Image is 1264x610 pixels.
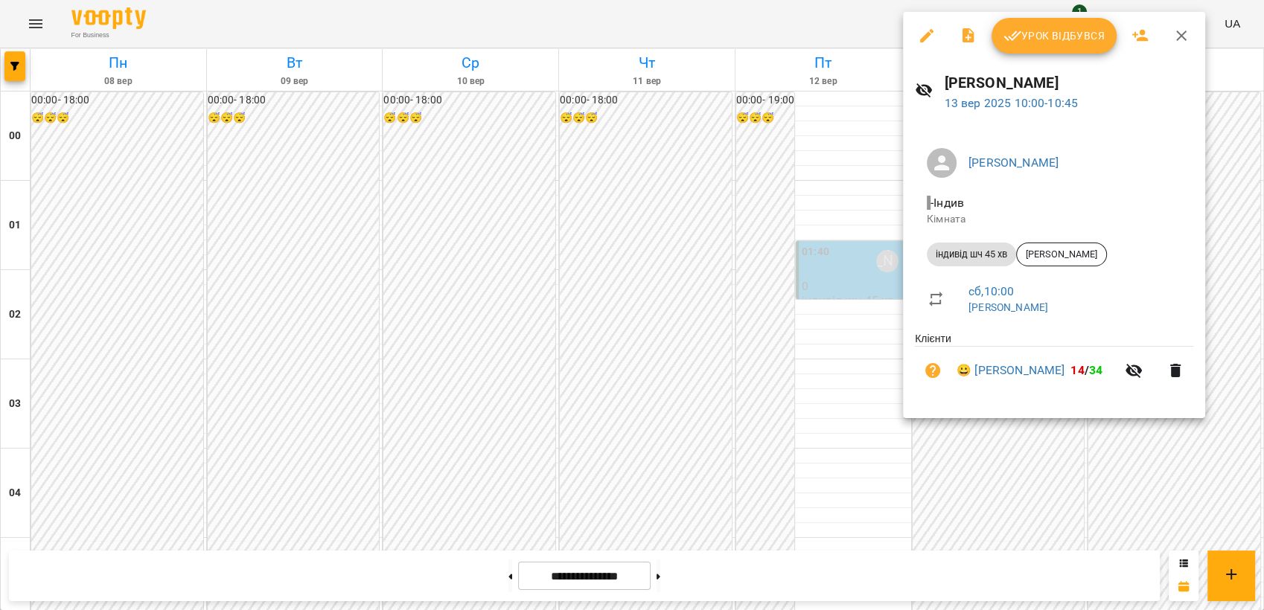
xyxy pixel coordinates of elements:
h6: [PERSON_NAME] [945,71,1193,94]
button: Урок відбувся [992,18,1117,54]
div: [PERSON_NAME] [1016,243,1107,266]
button: Візит ще не сплачено. Додати оплату? [915,353,951,388]
span: 34 [1089,363,1102,377]
span: індивід шч 45 хв [927,248,1016,261]
span: Урок відбувся [1003,27,1105,45]
a: сб , 10:00 [968,284,1014,298]
b: / [1070,363,1102,377]
a: 😀 [PERSON_NAME] [957,362,1064,379]
span: 14 [1070,363,1084,377]
a: [PERSON_NAME] [968,301,1048,313]
ul: Клієнти [915,331,1193,400]
a: 13 вер 2025 10:00-10:45 [945,96,1078,110]
span: - Індив [927,196,967,210]
span: [PERSON_NAME] [1017,248,1106,261]
p: Кімната [927,212,1181,227]
a: [PERSON_NAME] [968,155,1059,170]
